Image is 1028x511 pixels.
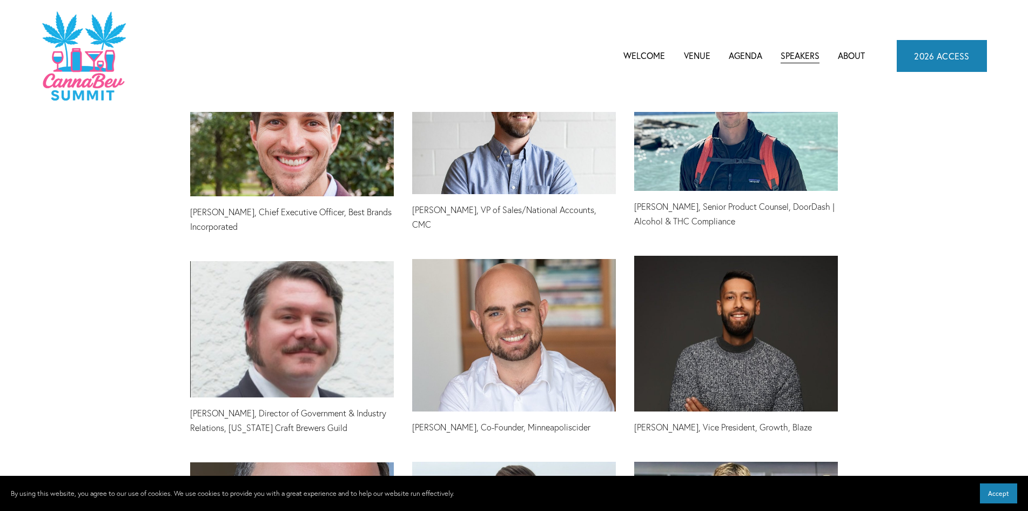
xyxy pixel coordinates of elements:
p: [PERSON_NAME], Vice President, Growth, Blaze [634,420,838,435]
a: Venue [684,48,710,64]
p: [PERSON_NAME], Senior Product Counsel, DoorDash | Alcohol & THC Compliance [634,200,838,229]
button: Accept [980,483,1017,503]
p: [PERSON_NAME], Chief Executive Officer, Best Brands Incorporated [190,205,394,234]
p: [PERSON_NAME], VP of Sales/National Accounts, CMC [412,203,616,232]
p: [PERSON_NAME], Co-Founder, Minneapoliscider [412,420,616,435]
a: About [838,48,865,64]
a: Welcome [623,48,665,64]
img: CannaDataCon [41,10,126,102]
a: 2026 ACCESS [897,40,987,71]
a: folder dropdown [729,48,762,64]
p: [PERSON_NAME], Director of Government & Industry Relations, [US_STATE] Craft Brewers Guild [190,406,394,435]
a: Speakers [781,48,819,64]
span: Accept [988,489,1009,497]
p: By using this website, you agree to our use of cookies. We use cookies to provide you with a grea... [11,488,454,500]
span: Agenda [729,49,762,63]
